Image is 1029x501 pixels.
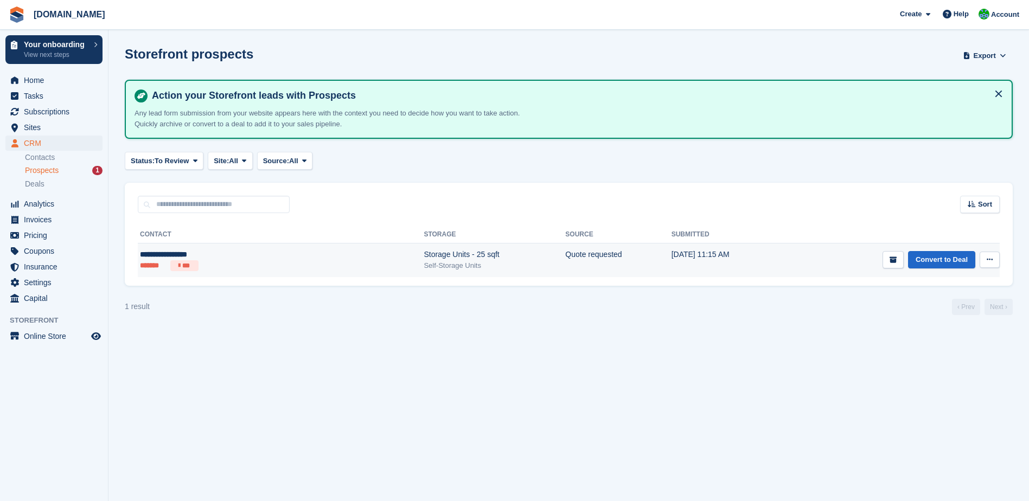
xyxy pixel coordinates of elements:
[24,228,89,243] span: Pricing
[10,315,108,326] span: Storefront
[138,226,424,243] th: Contact
[5,275,103,290] a: menu
[263,156,289,166] span: Source:
[29,5,110,23] a: [DOMAIN_NAME]
[565,226,671,243] th: Source
[424,226,565,243] th: Storage
[125,301,150,312] div: 1 result
[229,156,238,166] span: All
[24,73,89,88] span: Home
[5,88,103,104] a: menu
[954,9,969,20] span: Help
[25,152,103,163] a: Contacts
[908,251,975,269] a: Convert to Deal
[135,108,541,129] p: Any lead form submission from your website appears here with the context you need to decide how y...
[950,299,1015,315] nav: Page
[214,156,229,166] span: Site:
[672,243,781,277] td: [DATE] 11:15 AM
[125,152,203,170] button: Status: To Review
[24,275,89,290] span: Settings
[9,7,25,23] img: stora-icon-8386f47178a22dfd0bd8f6a31ec36ba5ce8667c1dd55bd0f319d3a0aa187defe.svg
[25,165,59,176] span: Prospects
[24,41,88,48] p: Your onboarding
[961,47,1008,65] button: Export
[672,226,781,243] th: Submitted
[985,299,1013,315] a: Next
[24,136,89,151] span: CRM
[24,329,89,344] span: Online Store
[24,88,89,104] span: Tasks
[208,152,253,170] button: Site: All
[155,156,189,166] span: To Review
[148,89,1003,102] h4: Action your Storefront leads with Prospects
[289,156,298,166] span: All
[24,243,89,259] span: Coupons
[5,35,103,64] a: Your onboarding View next steps
[125,47,253,61] h1: Storefront prospects
[979,9,989,20] img: Mark Bignell
[24,212,89,227] span: Invoices
[5,259,103,274] a: menu
[5,196,103,211] a: menu
[24,259,89,274] span: Insurance
[5,73,103,88] a: menu
[24,104,89,119] span: Subscriptions
[25,179,44,189] span: Deals
[24,50,88,60] p: View next steps
[25,165,103,176] a: Prospects 1
[565,243,671,277] td: Quote requested
[424,260,565,271] div: Self-Storage Units
[25,178,103,190] a: Deals
[257,152,313,170] button: Source: All
[5,212,103,227] a: menu
[24,120,89,135] span: Sites
[900,9,922,20] span: Create
[974,50,996,61] span: Export
[92,166,103,175] div: 1
[5,104,103,119] a: menu
[24,196,89,211] span: Analytics
[991,9,1019,20] span: Account
[952,299,980,315] a: Previous
[5,136,103,151] a: menu
[5,120,103,135] a: menu
[5,228,103,243] a: menu
[90,330,103,343] a: Preview store
[24,291,89,306] span: Capital
[5,243,103,259] a: menu
[978,199,992,210] span: Sort
[5,291,103,306] a: menu
[424,249,565,260] div: Storage Units - 25 sqft
[131,156,155,166] span: Status:
[5,329,103,344] a: menu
